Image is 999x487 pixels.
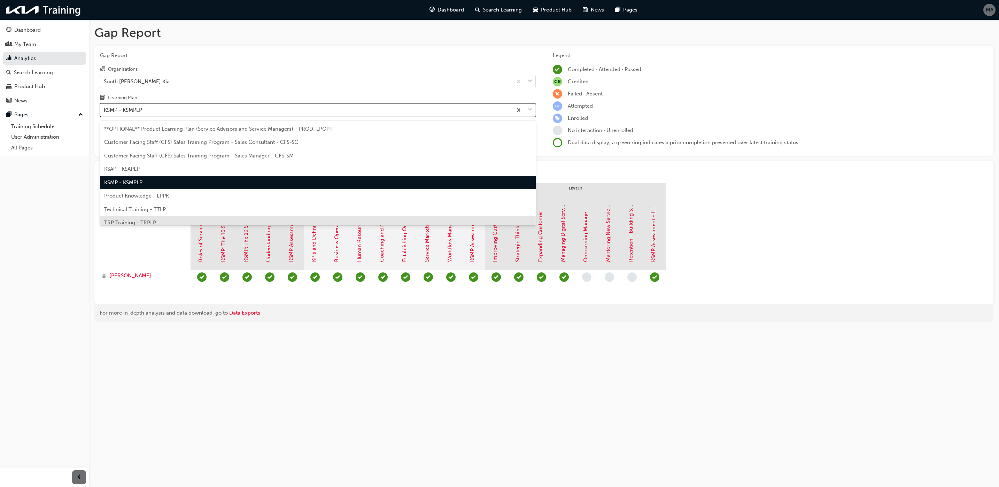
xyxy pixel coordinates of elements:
span: prev-icon [77,473,82,482]
span: learningplan-icon [100,95,105,101]
button: MA [983,4,996,16]
span: Enrolled [568,115,588,121]
span: up-icon [78,110,83,119]
span: learningRecordVerb_NONE-icon [605,272,614,282]
a: pages-iconPages [610,3,643,17]
a: guage-iconDashboard [424,3,470,17]
span: Customer Facing Staff (CFS) Sales Training Program - Sales Manager - CFS-SM [104,153,294,159]
span: learningRecordVerb_COMPLETE-icon [514,272,524,282]
div: Legend [553,52,988,60]
a: Mentoring New Service Advisors [605,184,611,262]
a: Retention - Building Strategies [628,188,634,262]
span: learningRecordVerb_COMPLETE-icon [424,272,433,282]
span: guage-icon [429,6,435,14]
span: Attempted [568,103,593,109]
div: Organisations [108,66,138,73]
span: organisation-icon [100,66,105,72]
a: search-iconSearch Learning [470,3,527,17]
span: learningRecordVerb_COMPLETE-icon [378,272,388,282]
span: Customer Facing Staff (CFS) Sales Training Program - Sales Consultant - CFS-SC [104,139,298,145]
a: User Administration [8,132,86,142]
span: learningRecordVerb_COMPLETE-icon [650,272,659,282]
span: Dual data display; a green ring indicates a prior completion presented over latest training status. [568,139,800,146]
a: All Pages [8,142,86,153]
span: TRP Training - TRPLP [104,219,156,226]
span: Credited [568,78,589,85]
h1: Gap Report [94,25,993,40]
span: Product Hub [541,6,572,14]
a: [PERSON_NAME] [101,272,184,280]
span: Product Knowledge - LPPK [104,193,169,199]
span: learningRecordVerb_NONE-icon [582,272,591,282]
a: car-iconProduct Hub [527,3,577,17]
span: learningRecordVerb_COMPLETE-icon [356,272,365,282]
span: Pages [623,6,637,14]
span: pages-icon [615,6,620,14]
span: car-icon [533,6,538,14]
span: learningRecordVerb_COMPLETE-icon [310,272,320,282]
span: chart-icon [6,55,11,62]
a: news-iconNews [577,3,610,17]
span: Failed · Absent [568,91,603,97]
span: KSAP - KSAPLP [104,166,140,172]
span: pages-icon [6,112,11,118]
a: My Team [3,38,86,51]
span: car-icon [6,84,11,90]
span: down-icon [528,106,533,115]
span: MA [986,6,993,14]
a: Analytics [3,52,86,65]
a: Training Schedule [8,121,86,132]
div: Dashboard [14,26,41,34]
span: learningRecordVerb_COMPLETE-icon [220,272,229,282]
a: Service Marketing [424,219,430,262]
a: Expanding Customer Communication [537,170,543,262]
a: kia-training [3,3,84,17]
button: Pages [3,108,86,121]
a: Business Operation Plan [333,203,340,262]
div: Pages [14,111,29,119]
span: Gap Report [100,52,536,60]
span: learningRecordVerb_COMPLETE-icon [559,272,569,282]
div: My Team [14,40,36,48]
span: news-icon [583,6,588,14]
div: Product Hub [14,83,45,91]
span: learningRecordVerb_COMPLETE-icon [537,272,546,282]
span: learningRecordVerb_COMPLETE-icon [265,272,274,282]
span: learningRecordVerb_COMPLETE-icon [469,272,478,282]
a: Data Exports [229,310,260,316]
span: [PERSON_NAME] [109,272,151,280]
div: Learning Plan [108,94,137,101]
a: Search Learning [3,66,86,79]
a: Onboarding Management [582,200,589,262]
a: KPIs and Defining Goals [311,204,317,262]
span: Completed · Attended · Passed [568,66,641,72]
span: learningRecordVerb_ENROLL-icon [553,114,562,123]
span: No interaction · Unenrolled [568,127,633,133]
button: DashboardMy TeamAnalyticsSearch LearningProduct HubNews [3,22,86,108]
span: learningRecordVerb_COMPLETE-icon [288,272,297,282]
a: KSMP Assessment - Level 2 [469,196,475,262]
a: Dashboard [3,24,86,37]
a: Product Hub [3,80,86,93]
span: Dashboard [437,6,464,14]
a: KSMP Assessment - Level 1 [288,197,294,262]
div: South [PERSON_NAME] Kia [104,77,170,85]
a: Roles of Service Manager [198,201,204,262]
span: News [591,6,604,14]
div: KSMP - KSMPLP [104,106,142,114]
div: Level 3 [485,183,666,201]
span: learningRecordVerb_COMPLETE-icon [242,272,252,282]
span: search-icon [6,70,11,76]
span: people-icon [6,41,11,48]
span: learningRecordVerb_COMPLETE-icon [197,272,207,282]
span: learningRecordVerb_COMPLETE-icon [491,272,501,282]
a: KSMP Assessment - Level 3 [650,196,657,262]
div: Search Learning [14,69,53,77]
a: Workflow Management [447,206,453,262]
div: News [14,97,28,105]
span: news-icon [6,98,11,104]
span: search-icon [475,6,480,14]
span: learningRecordVerb_ATTEMPT-icon [553,101,562,111]
span: null-icon [553,77,562,86]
